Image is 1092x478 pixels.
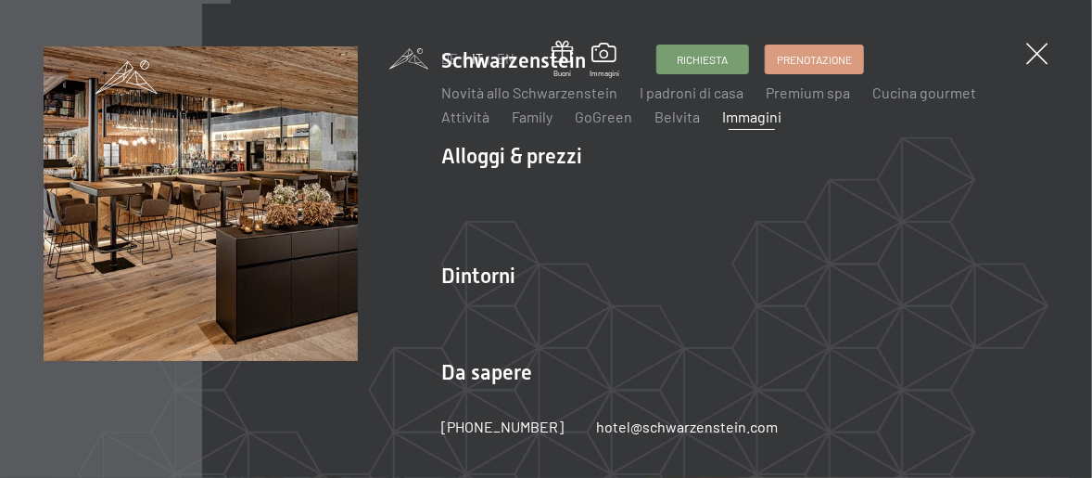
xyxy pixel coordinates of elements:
[575,108,632,125] a: GoGreen
[472,51,483,67] a: IT
[640,84,743,101] a: I padroni di casa
[654,108,700,125] a: Belvita
[441,84,617,101] a: Novità allo Schwarzenstein
[872,84,976,101] a: Cucina gourmet
[590,43,619,78] a: Immagini
[441,418,564,435] span: [PHONE_NUMBER]
[552,69,573,79] span: Buoni
[497,51,514,67] a: EN
[596,417,778,437] a: hotel@schwarzenstein.com
[552,41,573,79] a: Buoni
[590,69,619,79] span: Immagini
[722,108,781,125] a: Immagini
[677,52,728,68] span: Richiesta
[657,45,748,73] a: Richiesta
[441,417,564,437] a: [PHONE_NUMBER]
[766,45,863,73] a: Prenotazione
[441,51,458,67] a: DE
[512,108,552,125] a: Family
[766,84,850,101] a: Premium spa
[777,52,852,68] span: Prenotazione
[441,108,489,125] a: Attività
